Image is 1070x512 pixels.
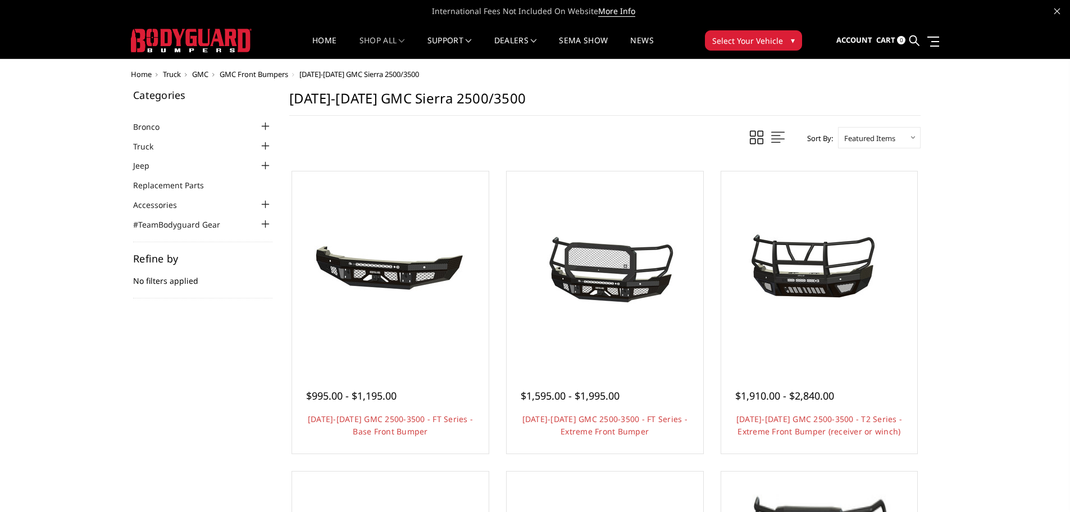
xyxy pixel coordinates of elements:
button: Select Your Vehicle [705,30,802,51]
h5: Categories [133,90,272,100]
a: #TeamBodyguard Gear [133,219,234,230]
a: Truck [163,69,181,79]
a: SEMA Show [559,37,608,58]
h5: Refine by [133,253,272,264]
a: Home [312,37,336,58]
span: Select Your Vehicle [712,35,783,47]
a: Dealers [494,37,537,58]
a: [DATE]-[DATE] GMC 2500-3500 - T2 Series - Extreme Front Bumper (receiver or winch) [736,414,902,437]
span: $1,910.00 - $2,840.00 [735,389,834,402]
a: GMC [192,69,208,79]
label: Sort By: [801,130,833,147]
a: [DATE]-[DATE] GMC 2500-3500 - FT Series - Base Front Bumper [308,414,473,437]
span: Account [836,35,872,45]
a: 2024-2025 GMC 2500-3500 - T2 Series - Extreme Front Bumper (receiver or winch) 2024-2025 GMC 2500... [724,174,915,365]
a: Support [427,37,472,58]
a: Cart 0 [876,25,905,56]
a: Accessories [133,199,191,211]
a: Account [836,25,872,56]
a: Jeep [133,160,163,171]
span: Cart [876,35,895,45]
img: BODYGUARD BUMPERS [131,29,252,52]
a: Bronco [133,121,174,133]
a: More Info [598,6,635,17]
a: 2024-2025 GMC 2500-3500 - FT Series - Extreme Front Bumper 2024-2025 GMC 2500-3500 - FT Series - ... [509,174,700,365]
a: GMC Front Bumpers [220,69,288,79]
span: $1,595.00 - $1,995.00 [521,389,620,402]
span: [DATE]-[DATE] GMC Sierra 2500/3500 [299,69,419,79]
span: ▾ [791,34,795,46]
a: News [630,37,653,58]
a: Home [131,69,152,79]
a: 2024-2025 GMC 2500-3500 - FT Series - Base Front Bumper 2024-2025 GMC 2500-3500 - FT Series - Bas... [295,174,486,365]
h1: [DATE]-[DATE] GMC Sierra 2500/3500 [289,90,921,116]
a: shop all [359,37,405,58]
a: Truck [133,141,167,152]
div: No filters applied [133,253,272,298]
a: Replacement Parts [133,179,218,191]
a: [DATE]-[DATE] GMC 2500-3500 - FT Series - Extreme Front Bumper [522,414,687,437]
span: 0 [897,36,905,44]
span: $995.00 - $1,195.00 [306,389,397,402]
